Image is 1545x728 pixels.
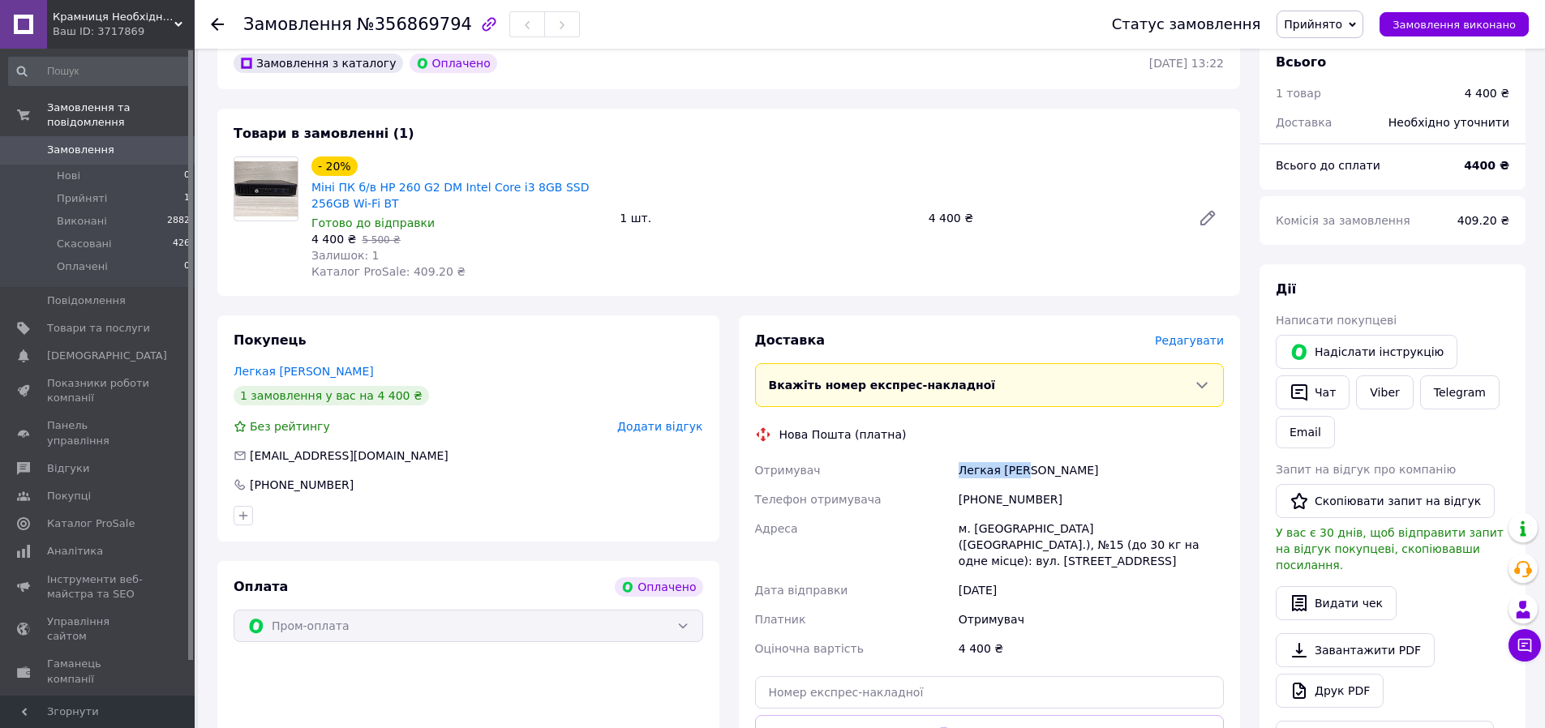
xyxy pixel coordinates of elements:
[922,207,1185,229] div: 4 400 ₴
[234,386,429,405] div: 1 замовлення у вас на 4 400 ₴
[47,461,89,476] span: Відгуки
[1276,335,1457,369] button: Надіслати інструкцію
[250,449,448,462] span: [EMAIL_ADDRESS][DOMAIN_NAME]
[755,332,826,348] span: Доставка
[1276,526,1504,572] span: У вас є 30 днів, щоб відправити запит на відгук покупцеві, скопіювавши посилання.
[243,15,352,34] span: Замовлення
[1465,85,1509,101] div: 4 400 ₴
[955,485,1227,514] div: [PHONE_NUMBER]
[311,181,589,210] a: Міні ПК б/в HP 260 G2 DM Intel Core i3 8GB SSD 256GB Wi-Fi BT
[357,15,472,34] span: №356869794
[167,214,190,229] span: 2882
[1155,334,1224,347] span: Редагувати
[47,101,195,130] span: Замовлення та повідомлення
[184,169,190,183] span: 0
[1276,375,1350,409] button: Чат
[410,54,497,73] div: Оплачено
[234,161,298,216] img: Міні ПК б/в HP 260 G2 DM Intel Core i3 8GB SSD 256GB Wi-Fi BT
[1379,105,1519,140] div: Необхідно уточнити
[47,657,150,686] span: Гаманець компанії
[1276,633,1435,667] a: Завантажити PDF
[311,156,358,176] div: - 20%
[1276,416,1335,448] button: Email
[1191,202,1224,234] a: Редагувати
[1276,281,1296,297] span: Дії
[1276,463,1456,476] span: Запит на відгук про компанію
[755,522,798,535] span: Адреса
[1393,19,1516,31] span: Замовлення виконано
[184,191,190,206] span: 1
[53,10,174,24] span: Крамниця Необхідних Речей
[248,477,355,493] div: [PHONE_NUMBER]
[8,57,191,86] input: Пошук
[1509,629,1541,662] button: Чат з покупцем
[1356,375,1413,409] a: Viber
[955,514,1227,576] div: м. [GEOGRAPHIC_DATA] ([GEOGRAPHIC_DATA].), №15 (до 30 кг на одне місце): вул. [STREET_ADDRESS]
[311,233,356,246] span: 4 400 ₴
[250,420,330,433] span: Без рейтингу
[1276,314,1397,327] span: Написати покупцеві
[234,126,414,141] span: Товари в замовленні (1)
[955,634,1227,663] div: 4 400 ₴
[47,321,150,336] span: Товари та послуги
[1457,214,1509,227] span: 409.20 ₴
[755,613,806,626] span: Платник
[769,379,996,392] span: Вкажіть номер експрес-накладної
[47,293,126,308] span: Повідомлення
[617,420,702,433] span: Додати відгук
[57,259,108,274] span: Оплачені
[755,584,848,597] span: Дата відправки
[755,676,1225,709] input: Номер експрес-накладної
[755,464,821,477] span: Отримувач
[47,376,150,405] span: Показники роботи компанії
[1276,116,1332,129] span: Доставка
[1149,57,1224,70] time: [DATE] 13:22
[615,577,702,597] div: Оплачено
[47,489,91,503] span: Покупці
[234,332,307,348] span: Покупець
[47,615,150,644] span: Управління сайтом
[311,249,380,262] span: Залишок: 1
[234,365,374,378] a: Легкая [PERSON_NAME]
[613,207,921,229] div: 1 шт.
[1276,214,1410,227] span: Комісія за замовлення
[955,456,1227,485] div: Легкая [PERSON_NAME]
[755,642,864,655] span: Оціночна вартість
[955,576,1227,605] div: [DATE]
[1464,159,1509,172] b: 4400 ₴
[211,16,224,32] div: Повернутися назад
[1420,375,1500,409] a: Telegram
[184,259,190,274] span: 0
[362,234,400,246] span: 5 500 ₴
[47,572,150,602] span: Інструменти веб-майстра та SEO
[311,265,466,278] span: Каталог ProSale: 409.20 ₴
[234,579,288,594] span: Оплата
[955,605,1227,634] div: Отримувач
[57,214,107,229] span: Виконані
[173,237,190,251] span: 426
[1276,484,1495,518] button: Скопіювати запит на відгук
[1276,159,1380,172] span: Всього до сплати
[775,426,911,443] div: Нова Пошта (платна)
[1284,18,1342,31] span: Прийнято
[57,169,80,183] span: Нові
[1276,586,1397,620] button: Видати чек
[47,143,114,157] span: Замовлення
[1276,54,1326,70] span: Всього
[1112,16,1261,32] div: Статус замовлення
[47,516,135,531] span: Каталог ProSale
[1276,87,1321,100] span: 1 товар
[1380,12,1529,36] button: Замовлення виконано
[47,349,167,363] span: [DEMOGRAPHIC_DATA]
[57,191,107,206] span: Прийняті
[53,24,195,39] div: Ваш ID: 3717869
[311,216,435,229] span: Готово до відправки
[47,418,150,448] span: Панель управління
[234,54,403,73] div: Замовлення з каталогу
[57,237,112,251] span: Скасовані
[47,544,103,559] span: Аналітика
[755,493,882,506] span: Телефон отримувача
[1276,674,1384,708] a: Друк PDF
